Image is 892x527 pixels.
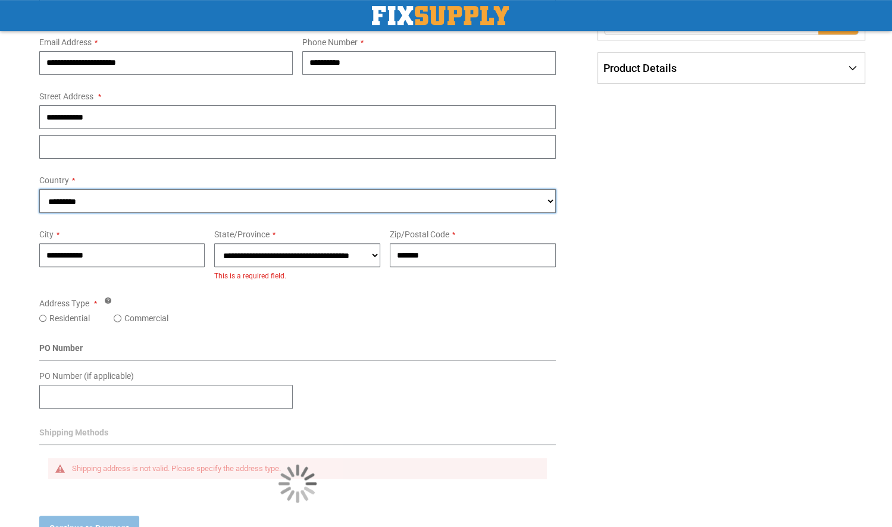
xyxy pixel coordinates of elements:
img: Loading... [278,465,317,503]
span: State/Province [214,230,270,239]
label: Residential [49,312,90,324]
span: City [39,230,54,239]
img: Fix Industrial Supply [372,6,509,25]
span: Product Details [603,62,677,74]
span: Zip/Postal Code [390,230,449,239]
span: Address Type [39,299,89,308]
span: Email Address [39,37,92,47]
label: Commercial [124,312,168,324]
div: PO Number [39,342,556,360]
a: store logo [372,6,509,25]
span: Street Address [39,92,93,101]
span: PO Number (if applicable) [39,371,134,381]
span: Country [39,175,69,185]
span: This is a required field. [214,272,286,280]
span: Phone Number [302,37,358,47]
